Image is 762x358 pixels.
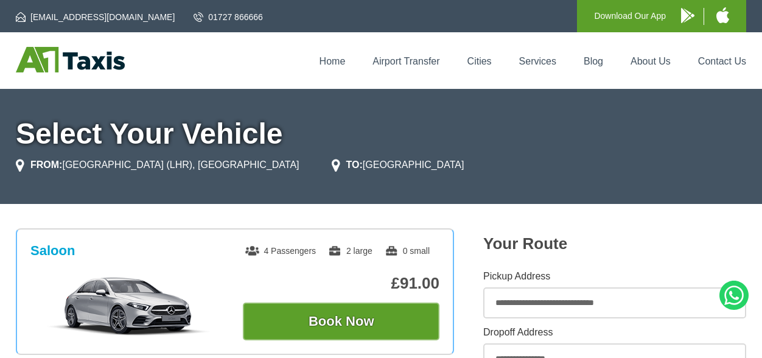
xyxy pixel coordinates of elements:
[194,11,263,23] a: 01727 866666
[698,56,746,66] a: Contact Us
[30,243,75,259] h3: Saloon
[243,274,439,293] p: £91.00
[346,160,363,170] strong: TO:
[30,160,62,170] strong: FROM:
[16,158,299,172] li: [GEOGRAPHIC_DATA] (LHR), [GEOGRAPHIC_DATA]
[681,8,694,23] img: A1 Taxis Android App
[385,246,430,256] span: 0 small
[243,303,439,340] button: Book Now
[483,272,746,281] label: Pickup Address
[332,158,464,172] li: [GEOGRAPHIC_DATA]
[594,9,666,24] p: Download Our App
[320,56,346,66] a: Home
[584,56,603,66] a: Blog
[372,56,439,66] a: Airport Transfer
[37,276,220,337] img: Saloon
[16,47,125,72] img: A1 Taxis St Albans LTD
[16,119,746,149] h1: Select Your Vehicle
[467,56,492,66] a: Cities
[16,11,175,23] a: [EMAIL_ADDRESS][DOMAIN_NAME]
[716,7,729,23] img: A1 Taxis iPhone App
[483,328,746,337] label: Dropoff Address
[483,234,746,253] h2: Your Route
[328,246,372,256] span: 2 large
[519,56,556,66] a: Services
[245,246,316,256] span: 4 Passengers
[631,56,671,66] a: About Us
